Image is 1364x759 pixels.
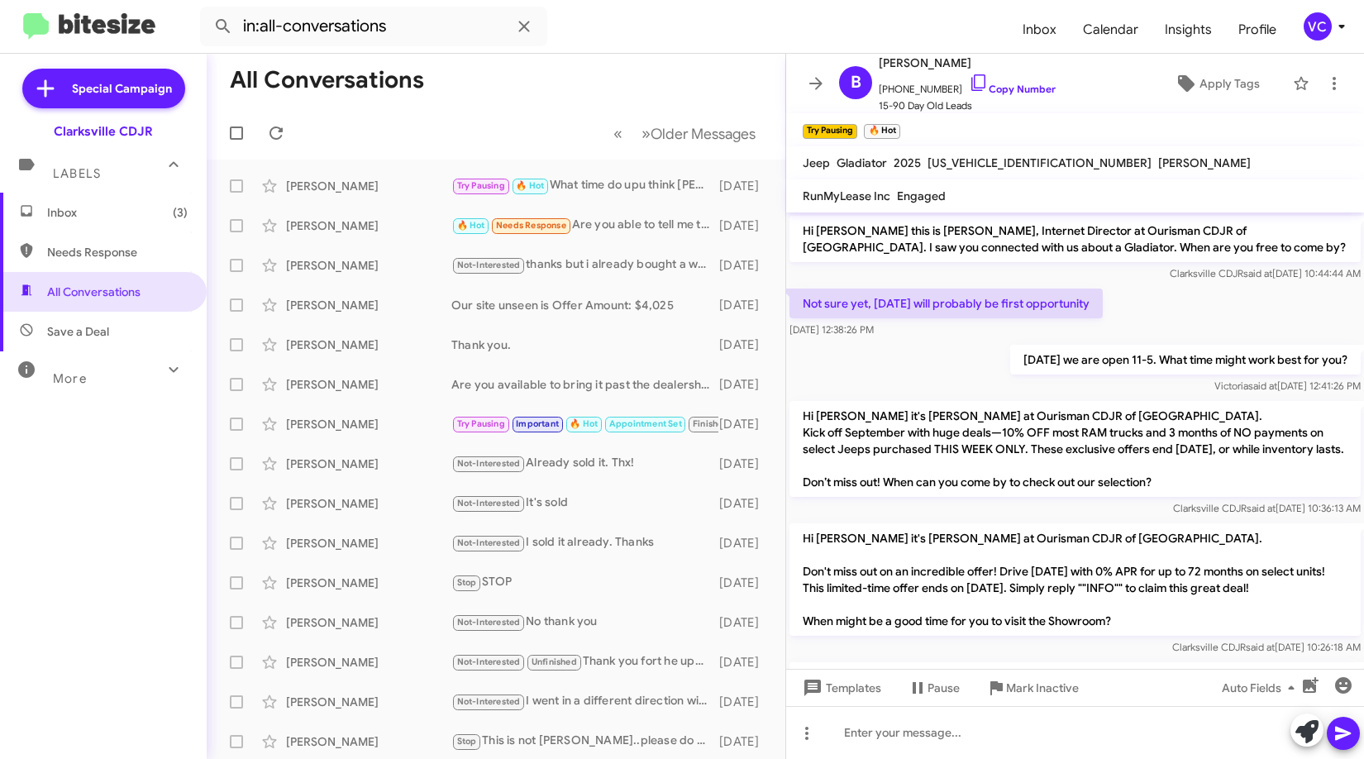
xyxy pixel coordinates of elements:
[613,123,622,144] span: «
[879,53,1056,73] span: [PERSON_NAME]
[718,376,772,393] div: [DATE]
[1225,6,1290,54] a: Profile
[47,284,141,300] span: All Conversations
[928,155,1152,170] span: [US_VEHICLE_IDENTIFICATION_NUMBER]
[718,495,772,512] div: [DATE]
[457,458,521,469] span: Not-Interested
[286,575,451,591] div: [PERSON_NAME]
[789,216,1361,262] p: Hi [PERSON_NAME] this is [PERSON_NAME], Internet Director at Ourisman CDJR of [GEOGRAPHIC_DATA]. ...
[457,498,521,508] span: Not-Interested
[718,297,772,313] div: [DATE]
[718,257,772,274] div: [DATE]
[200,7,547,46] input: Search
[718,456,772,472] div: [DATE]
[457,617,521,628] span: Not-Interested
[1010,345,1361,375] p: [DATE] we are open 11-5. What time might work best for you?
[457,537,521,548] span: Not-Interested
[173,204,188,221] span: (3)
[451,613,718,632] div: No thank you
[451,652,718,671] div: Thank you fort he update.
[451,533,718,552] div: I sold it already. Thanks
[457,736,477,747] span: Stop
[1209,673,1314,703] button: Auto Fields
[286,376,451,393] div: [PERSON_NAME]
[1009,6,1070,54] a: Inbox
[928,673,960,703] span: Pause
[1173,502,1361,514] span: Clarksville CDJR [DATE] 10:36:13 AM
[53,371,87,386] span: More
[897,189,946,203] span: Engaged
[451,337,718,353] div: Thank you.
[1248,379,1277,392] span: said at
[451,176,718,195] div: What time do upu think [PERSON_NAME] will arrive
[451,255,718,274] div: thanks but i already bought a white 2025 jeep sahara at another dealer
[451,454,718,473] div: Already sold it. Thx!
[1214,379,1361,392] span: Victoria [DATE] 12:41:26 PM
[603,117,632,150] button: Previous
[641,123,651,144] span: »
[789,662,1361,709] p: Hi [PERSON_NAME], it's [PERSON_NAME] at Ourisman CDJR of [GEOGRAPHIC_DATA]. Just wanted to touch ...
[1170,267,1361,279] span: Clarksville CDJR [DATE] 10:44:44 AM
[718,217,772,234] div: [DATE]
[451,414,718,433] div: Next step for what...you have a car that doesn't work
[516,180,544,191] span: 🔥 Hot
[47,244,188,260] span: Needs Response
[799,673,881,703] span: Templates
[1246,641,1275,653] span: said at
[286,416,451,432] div: [PERSON_NAME]
[457,220,485,231] span: 🔥 Hot
[53,166,101,181] span: Labels
[604,117,765,150] nav: Page navigation example
[570,418,598,429] span: 🔥 Hot
[1290,12,1346,41] button: VC
[457,418,505,429] span: Try Pausing
[286,654,451,671] div: [PERSON_NAME]
[457,180,505,191] span: Try Pausing
[516,418,559,429] span: Important
[457,696,521,707] span: Not-Interested
[1247,502,1276,514] span: said at
[286,337,451,353] div: [PERSON_NAME]
[1222,673,1301,703] span: Auto Fields
[651,125,756,143] span: Older Messages
[286,495,451,512] div: [PERSON_NAME]
[286,614,451,631] div: [PERSON_NAME]
[1149,69,1285,98] button: Apply Tags
[894,155,921,170] span: 2025
[837,155,887,170] span: Gladiator
[1243,267,1272,279] span: said at
[1172,641,1361,653] span: Clarksville CDJR [DATE] 10:26:18 AM
[789,323,874,336] span: [DATE] 12:38:26 PM
[286,217,451,234] div: [PERSON_NAME]
[451,297,718,313] div: Our site unseen is Offer Amount: $4,025
[22,69,185,108] a: Special Campaign
[718,416,772,432] div: [DATE]
[54,123,153,140] div: Clarksville CDJR
[851,69,861,96] span: B
[451,732,718,751] div: This is not [PERSON_NAME]..please do not text again
[879,98,1056,114] span: 15-90 Day Old Leads
[457,656,521,667] span: Not-Interested
[286,694,451,710] div: [PERSON_NAME]
[1304,12,1332,41] div: VC
[718,575,772,591] div: [DATE]
[803,155,830,170] span: Jeep
[718,178,772,194] div: [DATE]
[47,204,188,221] span: Inbox
[286,733,451,750] div: [PERSON_NAME]
[451,494,718,513] div: It's sold
[894,673,973,703] button: Pause
[1006,673,1079,703] span: Mark Inactive
[1152,6,1225,54] span: Insights
[693,418,729,429] span: Finished
[230,67,424,93] h1: All Conversations
[786,673,894,703] button: Templates
[286,178,451,194] div: [PERSON_NAME]
[718,694,772,710] div: [DATE]
[72,80,172,97] span: Special Campaign
[1070,6,1152,54] a: Calendar
[496,220,566,231] span: Needs Response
